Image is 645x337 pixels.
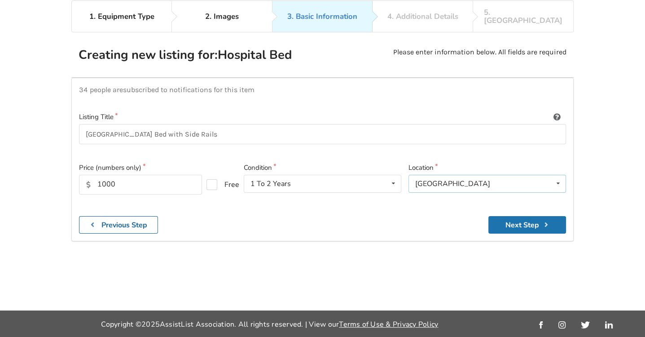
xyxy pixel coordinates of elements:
[79,216,158,234] button: Previous Step
[558,321,566,328] img: instagram_link
[89,13,154,21] div: 1. Equipment Type
[488,216,566,234] button: Next Step
[205,13,239,21] div: 2. Images
[101,220,147,230] b: Previous Step
[393,47,566,70] p: Please enter information below. All fields are required
[605,321,613,328] img: linkedin_link
[79,163,237,173] label: Price (numbers only)
[79,112,566,122] label: Listing Title
[79,85,566,94] p: 34 people are subscribed to notifications for this item
[79,47,321,63] h2: Creating new listing for: Hospital Bed
[415,180,490,187] div: [GEOGRAPHIC_DATA]
[287,13,357,21] div: 3. Basic Information
[539,321,543,328] img: facebook_link
[581,321,589,328] img: twitter_link
[339,319,438,329] a: Terms of Use & Privacy Policy
[250,180,291,187] div: 1 To 2 Years
[206,179,232,190] label: Free
[244,163,401,173] label: Condition
[408,163,566,173] label: Location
